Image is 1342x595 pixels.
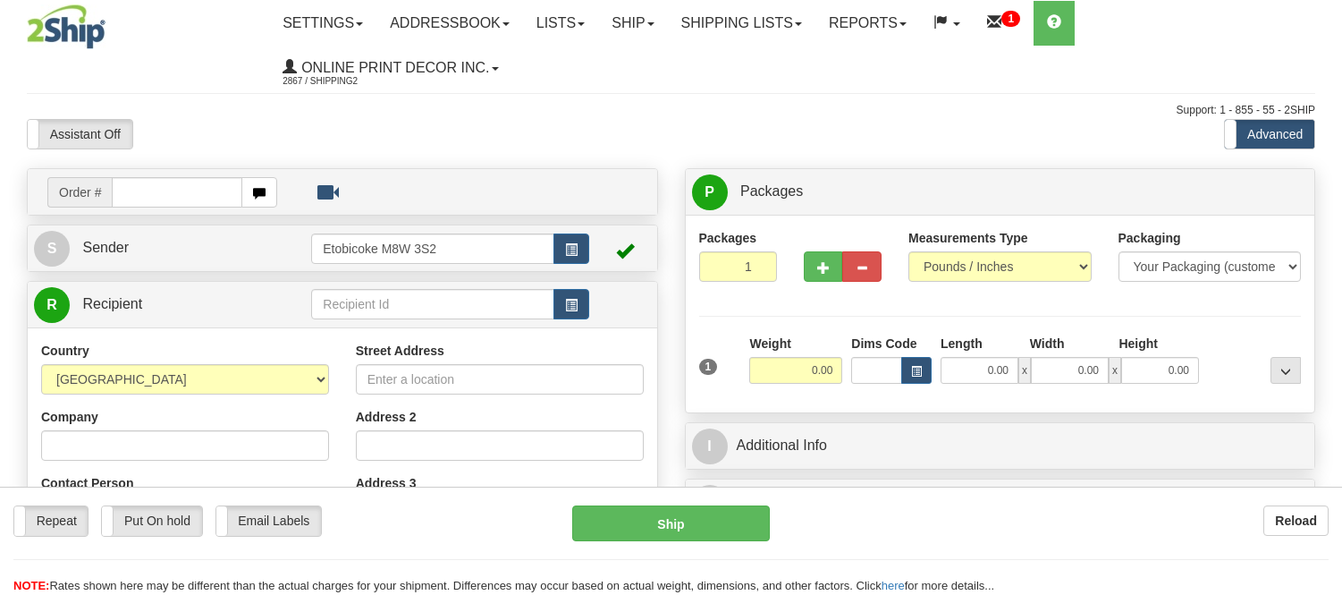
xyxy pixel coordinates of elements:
[34,230,311,267] a: S Sender
[692,174,728,210] span: P
[356,342,444,360] label: Street Address
[908,229,1028,247] label: Measurements Type
[34,287,70,323] span: R
[82,296,142,311] span: Recipient
[27,4,106,49] img: logo2867.jpg
[1018,357,1031,384] span: x
[941,335,983,353] label: Length
[1225,120,1314,149] label: Advanced
[1301,206,1340,388] iframe: chat widget
[1001,11,1020,27] sup: 1
[1109,357,1121,384] span: x
[102,506,201,535] label: Put On hold
[749,335,790,353] label: Weight
[47,177,112,208] span: Order #
[41,342,89,360] label: Country
[28,120,132,149] label: Assistant Off
[13,579,49,592] span: NOTE:
[699,229,757,247] label: Packages
[356,408,417,426] label: Address 2
[356,364,644,395] input: Enter a location
[356,474,417,492] label: Address 3
[269,1,376,46] a: Settings
[14,506,88,535] label: Repeat
[572,506,769,541] button: Ship
[692,428,1309,464] a: IAdditional Info
[34,231,70,267] span: S
[668,1,815,46] a: Shipping lists
[216,506,321,535] label: Email Labels
[598,1,667,46] a: Ship
[1263,506,1329,536] button: Reload
[41,474,133,492] label: Contact Person
[740,183,803,199] span: Packages
[297,60,489,75] span: Online Print Decor Inc.
[692,485,728,521] span: $
[269,46,511,90] a: Online Print Decor Inc. 2867 / Shipping2
[692,484,1309,521] a: $Rates
[1270,357,1301,384] div: ...
[1118,229,1181,247] label: Packaging
[851,335,916,353] label: Dims Code
[882,579,905,592] a: here
[974,1,1034,46] a: 1
[27,103,1315,118] div: Support: 1 - 855 - 55 - 2SHIP
[699,359,718,375] span: 1
[34,286,281,323] a: R Recipient
[1030,335,1065,353] label: Width
[1118,335,1158,353] label: Height
[283,72,417,90] span: 2867 / Shipping2
[815,1,920,46] a: Reports
[311,289,553,319] input: Recipient Id
[692,429,728,464] span: I
[376,1,523,46] a: Addressbook
[82,240,129,255] span: Sender
[523,1,598,46] a: Lists
[311,234,553,264] input: Sender Id
[41,408,98,426] label: Company
[1275,514,1317,528] b: Reload
[692,174,1309,210] a: P Packages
